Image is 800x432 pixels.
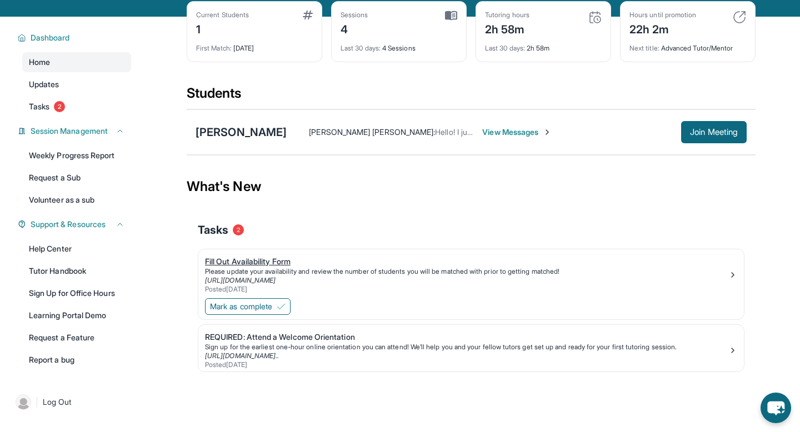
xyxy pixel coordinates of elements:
[482,127,552,138] span: View Messages
[588,11,602,24] img: card
[22,283,131,303] a: Sign Up for Office Hours
[341,19,368,37] div: 4
[31,219,106,230] span: Support & Resources
[22,190,131,210] a: Volunteer as a sub
[196,37,313,53] div: [DATE]
[629,11,696,19] div: Hours until promotion
[629,19,696,37] div: 22h 2m
[205,331,728,343] div: REQUIRED: Attend a Welcome Orientation
[233,224,244,235] span: 2
[29,57,50,68] span: Home
[309,127,435,137] span: [PERSON_NAME] [PERSON_NAME] :
[485,44,525,52] span: Last 30 days :
[22,305,131,325] a: Learning Portal Demo
[210,301,272,312] span: Mark as complete
[629,37,746,53] div: Advanced Tutor/Mentor
[196,124,287,140] div: [PERSON_NAME]
[198,249,744,296] a: Fill Out Availability FormPlease update your availability and review the number of students you w...
[629,44,659,52] span: Next title :
[16,394,31,410] img: user-img
[303,11,313,19] img: card
[187,162,756,211] div: What's New
[43,396,72,408] span: Log Out
[341,11,368,19] div: Sessions
[205,256,728,267] div: Fill Out Availability Form
[761,393,791,423] button: chat-button
[543,128,552,137] img: Chevron-Right
[29,79,59,90] span: Updates
[205,276,276,284] a: [URL][DOMAIN_NAME]
[205,285,728,294] div: Posted [DATE]
[26,219,124,230] button: Support & Resources
[205,267,728,276] div: Please update your availability and review the number of students you will be matched with prior ...
[29,101,49,112] span: Tasks
[485,37,602,53] div: 2h 58m
[22,168,131,188] a: Request a Sub
[277,302,286,311] img: Mark as complete
[205,351,279,360] a: [URL][DOMAIN_NAME]..
[445,11,457,21] img: card
[22,261,131,281] a: Tutor Handbook
[205,360,728,369] div: Posted [DATE]
[485,11,529,19] div: Tutoring hours
[31,32,70,43] span: Dashboard
[733,11,746,24] img: card
[22,145,131,165] a: Weekly Progress Report
[22,328,131,348] a: Request a Feature
[205,343,728,351] div: Sign up for the earliest one-hour online orientation you can attend! We’ll help you and your fell...
[341,44,381,52] span: Last 30 days :
[22,350,131,370] a: Report a bug
[196,19,249,37] div: 1
[681,121,747,143] button: Join Meeting
[196,44,232,52] span: First Match :
[22,239,131,259] a: Help Center
[198,325,744,371] a: REQUIRED: Attend a Welcome OrientationSign up for the earliest one-hour online orientation you ca...
[31,125,108,137] span: Session Management
[485,19,529,37] div: 2h 58m
[11,390,131,414] a: |Log Out
[22,74,131,94] a: Updates
[54,101,65,112] span: 2
[22,97,131,117] a: Tasks2
[22,52,131,72] a: Home
[341,37,457,53] div: 4 Sessions
[198,222,228,238] span: Tasks
[26,125,124,137] button: Session Management
[187,84,756,109] div: Students
[690,129,738,135] span: Join Meeting
[205,298,291,315] button: Mark as complete
[36,395,38,409] span: |
[196,11,249,19] div: Current Students
[26,32,124,43] button: Dashboard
